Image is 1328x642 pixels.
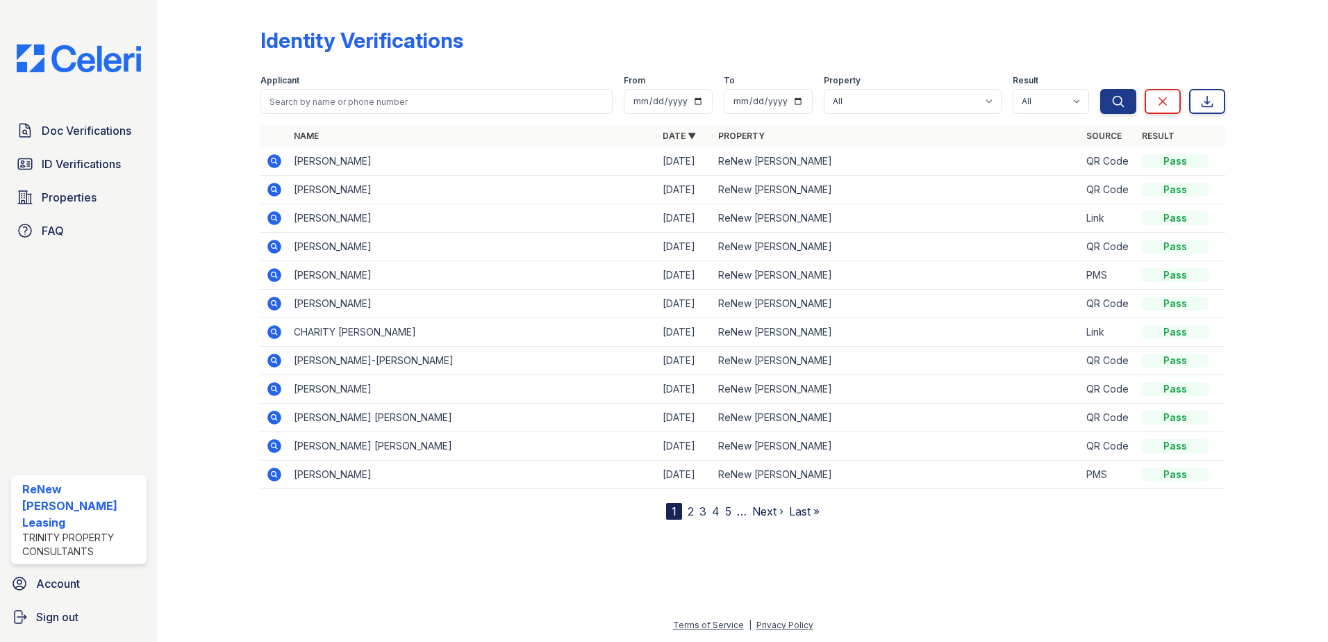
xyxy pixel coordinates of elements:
[713,290,1081,318] td: ReNew [PERSON_NAME]
[6,603,152,631] a: Sign out
[11,217,147,245] a: FAQ
[673,620,744,630] a: Terms of Service
[1142,325,1209,339] div: Pass
[688,504,694,518] a: 2
[657,461,713,489] td: [DATE]
[288,404,657,432] td: [PERSON_NAME] [PERSON_NAME]
[288,461,657,489] td: [PERSON_NAME]
[657,176,713,204] td: [DATE]
[657,290,713,318] td: [DATE]
[1086,131,1122,141] a: Source
[1081,176,1136,204] td: QR Code
[260,28,463,53] div: Identity Verifications
[699,504,706,518] a: 3
[713,204,1081,233] td: ReNew [PERSON_NAME]
[713,176,1081,204] td: ReNew [PERSON_NAME]
[718,131,765,141] a: Property
[36,575,80,592] span: Account
[42,222,64,239] span: FAQ
[288,375,657,404] td: [PERSON_NAME]
[1081,461,1136,489] td: PMS
[1142,131,1175,141] a: Result
[1081,347,1136,375] td: QR Code
[657,347,713,375] td: [DATE]
[288,432,657,461] td: [PERSON_NAME] [PERSON_NAME]
[1081,404,1136,432] td: QR Code
[288,318,657,347] td: CHARITY [PERSON_NAME]
[1142,268,1209,282] div: Pass
[789,504,820,518] a: Last »
[1142,354,1209,368] div: Pass
[713,404,1081,432] td: ReNew [PERSON_NAME]
[713,375,1081,404] td: ReNew [PERSON_NAME]
[1081,204,1136,233] td: Link
[1081,147,1136,176] td: QR Code
[1142,411,1209,425] div: Pass
[288,204,657,233] td: [PERSON_NAME]
[824,75,861,86] label: Property
[6,570,152,598] a: Account
[713,147,1081,176] td: ReNew [PERSON_NAME]
[713,461,1081,489] td: ReNew [PERSON_NAME]
[624,75,645,86] label: From
[260,75,299,86] label: Applicant
[724,75,735,86] label: To
[294,131,319,141] a: Name
[1142,211,1209,225] div: Pass
[713,347,1081,375] td: ReNew [PERSON_NAME]
[663,131,696,141] a: Date ▼
[1081,261,1136,290] td: PMS
[1142,154,1209,168] div: Pass
[657,432,713,461] td: [DATE]
[288,233,657,261] td: [PERSON_NAME]
[288,176,657,204] td: [PERSON_NAME]
[36,609,78,625] span: Sign out
[1142,439,1209,453] div: Pass
[657,404,713,432] td: [DATE]
[288,147,657,176] td: [PERSON_NAME]
[712,504,720,518] a: 4
[1081,290,1136,318] td: QR Code
[657,375,713,404] td: [DATE]
[260,89,613,114] input: Search by name or phone number
[657,261,713,290] td: [DATE]
[756,620,813,630] a: Privacy Policy
[657,147,713,176] td: [DATE]
[1081,432,1136,461] td: QR Code
[11,183,147,211] a: Properties
[1142,240,1209,254] div: Pass
[288,290,657,318] td: [PERSON_NAME]
[1081,318,1136,347] td: Link
[11,150,147,178] a: ID Verifications
[1081,233,1136,261] td: QR Code
[1142,468,1209,481] div: Pass
[713,261,1081,290] td: ReNew [PERSON_NAME]
[42,189,97,206] span: Properties
[1081,375,1136,404] td: QR Code
[1142,382,1209,396] div: Pass
[288,261,657,290] td: [PERSON_NAME]
[42,156,121,172] span: ID Verifications
[713,432,1081,461] td: ReNew [PERSON_NAME]
[1142,183,1209,197] div: Pass
[725,504,731,518] a: 5
[657,204,713,233] td: [DATE]
[6,44,152,72] img: CE_Logo_Blue-a8612792a0a2168367f1c8372b55b34899dd931a85d93a1a3d3e32e68fde9ad4.png
[657,318,713,347] td: [DATE]
[1142,297,1209,311] div: Pass
[22,481,141,531] div: ReNew [PERSON_NAME] Leasing
[752,504,783,518] a: Next ›
[1013,75,1038,86] label: Result
[713,318,1081,347] td: ReNew [PERSON_NAME]
[737,503,747,520] span: …
[713,233,1081,261] td: ReNew [PERSON_NAME]
[666,503,682,520] div: 1
[42,122,131,139] span: Doc Verifications
[22,531,141,559] div: Trinity Property Consultants
[11,117,147,145] a: Doc Verifications
[657,233,713,261] td: [DATE]
[749,620,752,630] div: |
[288,347,657,375] td: [PERSON_NAME]-[PERSON_NAME]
